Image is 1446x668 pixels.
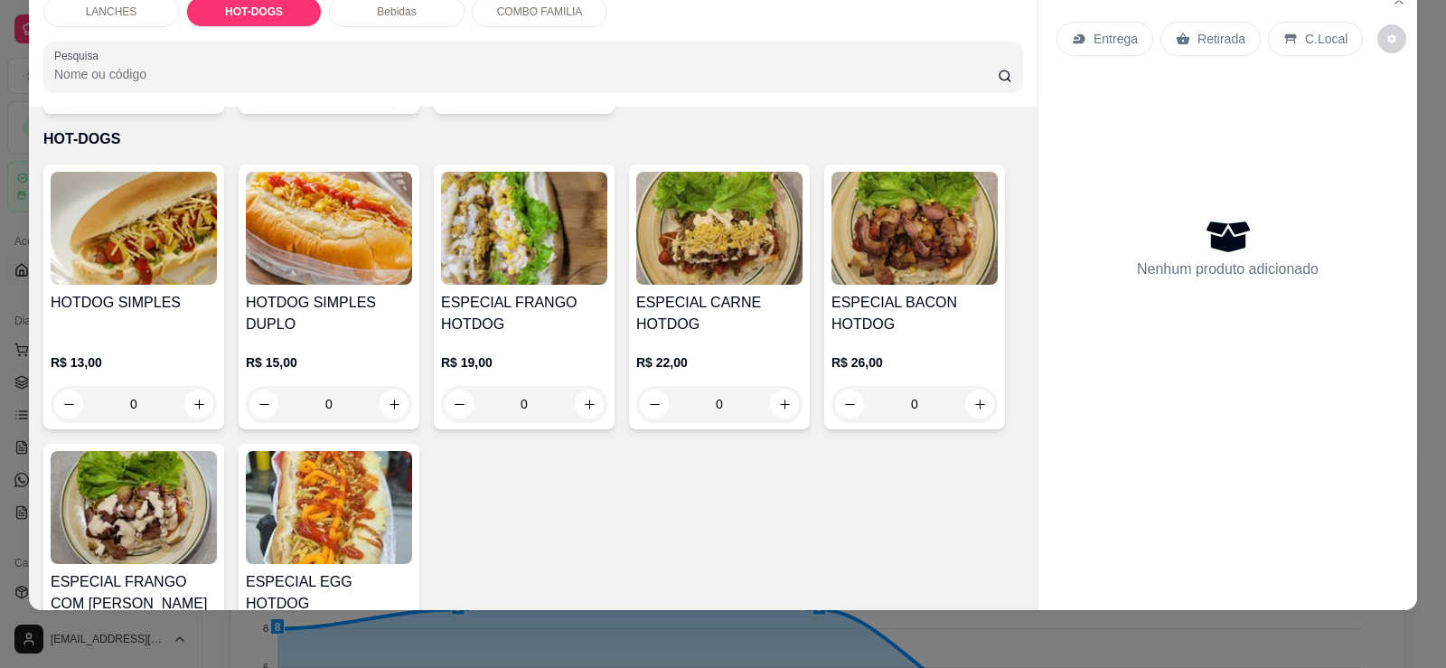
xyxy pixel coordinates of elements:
[770,390,799,419] button: increase-product-quantity
[380,390,408,419] button: increase-product-quantity
[636,353,803,372] p: R$ 22,00
[86,5,137,19] p: LANCHES
[835,390,864,419] button: decrease-product-quantity
[246,353,412,372] p: R$ 15,00
[441,292,607,335] h4: ESPECIAL FRANGO HOTDOG
[377,5,416,19] p: Bebidas
[1137,259,1319,280] p: Nenhum produto adicionado
[1197,30,1245,48] p: Retirada
[636,292,803,335] h4: ESPECIAL CARNE HOTDOG
[831,292,998,335] h4: ESPECIAL BACON HOTDOG
[51,451,217,564] img: product-image
[965,390,994,419] button: increase-product-quantity
[184,390,213,419] button: increase-product-quantity
[54,48,105,63] label: Pesquisa
[51,571,217,615] h4: ESPECIAL FRANGO COM [PERSON_NAME]
[246,292,412,335] h4: HOTDOG SIMPLES DUPLO
[1377,24,1406,53] button: decrease-product-quantity
[441,353,607,372] p: R$ 19,00
[249,390,278,419] button: decrease-product-quantity
[246,172,412,285] img: product-image
[246,451,412,564] img: product-image
[246,571,412,615] h4: ESPECIAL EGG HOTDOG
[54,65,998,83] input: Pesquisa
[831,353,998,372] p: R$ 26,00
[636,172,803,285] img: product-image
[54,390,83,419] button: decrease-product-quantity
[51,353,217,372] p: R$ 13,00
[640,390,669,419] button: decrease-product-quantity
[51,292,217,314] h4: HOTDOG SIMPLES
[445,390,474,419] button: decrease-product-quantity
[225,5,283,19] p: HOT-DOGS
[831,172,998,285] img: product-image
[43,128,1023,150] p: HOT-DOGS
[1305,30,1347,48] p: C.Local
[51,172,217,285] img: product-image
[441,172,607,285] img: product-image
[497,5,583,19] p: COMBO FAMILIA
[575,390,604,419] button: increase-product-quantity
[1094,30,1138,48] p: Entrega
